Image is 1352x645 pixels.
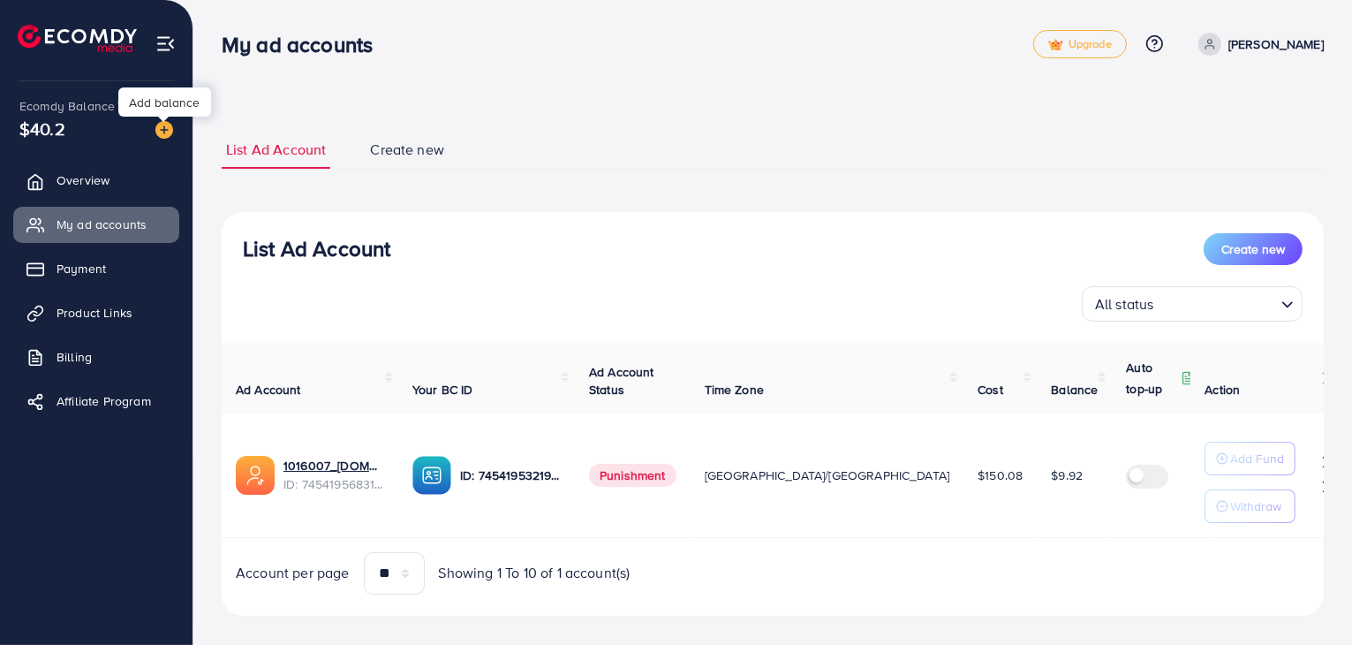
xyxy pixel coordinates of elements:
span: List Ad Account [226,140,326,160]
div: Search for option [1082,286,1303,322]
h3: List Ad Account [243,236,390,262]
span: Payment [57,260,106,277]
span: Overview [57,171,110,189]
span: Account per page [236,563,350,583]
span: Create new [1221,240,1285,258]
span: Time Zone [705,381,764,398]
span: Ecomdy Balance [19,97,115,115]
p: Add Fund [1231,448,1285,469]
img: image [155,121,173,139]
iframe: Chat [1277,565,1339,632]
span: Billing [57,348,92,366]
img: ic-ads-acc.e4c84228.svg [236,456,275,495]
input: Search for option [1159,288,1274,317]
a: My ad accounts [13,207,179,242]
span: $40.2 [19,116,65,141]
p: Auto top-up [1126,357,1177,399]
h3: My ad accounts [222,32,387,57]
span: Showing 1 To 10 of 1 account(s) [439,563,631,583]
span: Ad Account Status [589,363,654,398]
span: Create new [370,140,444,160]
span: All status [1091,292,1158,317]
span: [GEOGRAPHIC_DATA]/[GEOGRAPHIC_DATA] [705,467,950,484]
button: Withdraw [1205,489,1296,523]
span: My ad accounts [57,216,147,233]
span: Product Links [57,304,132,322]
a: Overview [13,163,179,198]
span: Cost [978,381,1003,398]
img: logo [18,25,137,52]
img: menu [155,34,176,54]
a: Payment [13,251,179,286]
a: 1016007_[DOMAIN_NAME]_1735565181835 [283,457,384,474]
button: Add Fund [1205,442,1296,475]
span: Affiliate Program [57,392,151,410]
button: Create new [1204,233,1303,265]
span: $9.92 [1051,467,1083,484]
a: [PERSON_NAME] [1191,33,1324,56]
span: Your BC ID [412,381,473,398]
a: Affiliate Program [13,383,179,419]
a: Product Links [13,295,179,330]
span: $150.08 [978,467,1023,484]
p: Withdraw [1231,496,1282,517]
p: [PERSON_NAME] [1228,34,1324,55]
div: Add balance [118,87,211,117]
div: <span class='underline'>1016007_sultan.pk_1735565181835</span></br>7454195683176923152 [283,457,384,493]
span: Action [1205,381,1241,398]
a: tickUpgrade [1033,30,1127,58]
a: Billing [13,339,179,375]
img: ic-ba-acc.ded83a64.svg [412,456,451,495]
span: Balance [1051,381,1098,398]
span: Ad Account [236,381,301,398]
img: tick [1048,39,1063,51]
span: ID: 7454195683176923152 [283,475,384,493]
span: Upgrade [1048,38,1112,51]
p: ID: 7454195321980272641 [460,465,561,486]
span: Punishment [589,464,676,487]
